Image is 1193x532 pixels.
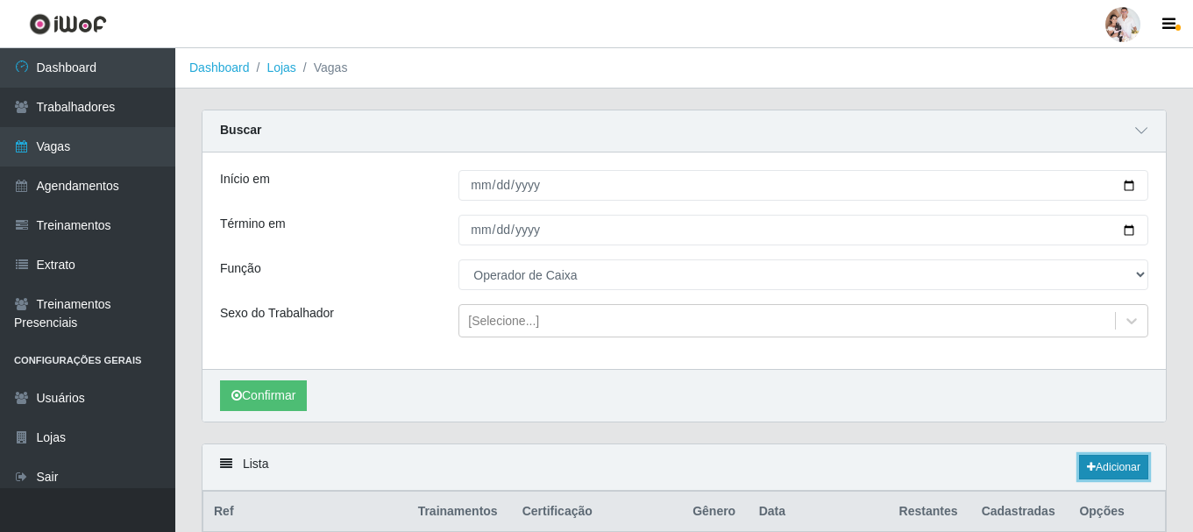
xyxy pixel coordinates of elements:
[458,215,1148,245] input: 00/00/0000
[266,60,295,74] a: Lojas
[220,170,270,188] label: Início em
[458,170,1148,201] input: 00/00/0000
[296,59,348,77] li: Vagas
[220,259,261,278] label: Função
[1079,455,1148,479] a: Adicionar
[468,312,539,330] div: [Selecione...]
[220,215,286,233] label: Término em
[29,13,107,35] img: CoreUI Logo
[220,304,334,323] label: Sexo do Trabalhador
[189,60,250,74] a: Dashboard
[175,48,1193,89] nav: breadcrumb
[202,444,1166,491] div: Lista
[220,380,307,411] button: Confirmar
[220,123,261,137] strong: Buscar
